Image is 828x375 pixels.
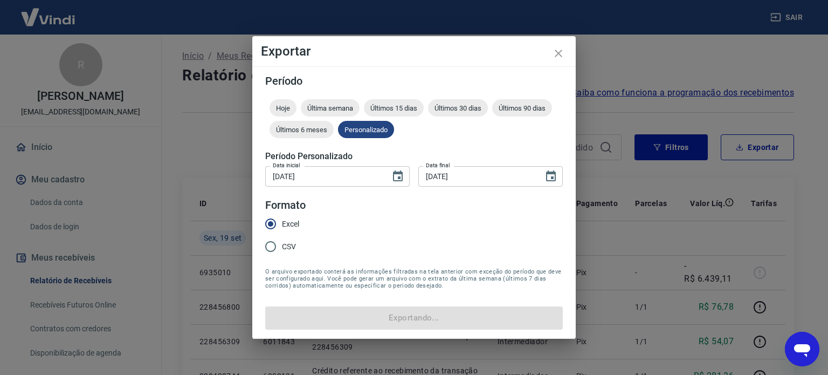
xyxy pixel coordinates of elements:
span: Hoje [270,104,296,112]
div: Últimos 90 dias [492,99,552,117]
div: Últimos 30 dias [428,99,488,117]
div: Últimos 15 dias [364,99,424,117]
span: Últimos 30 dias [428,104,488,112]
label: Data inicial [273,161,300,169]
span: Últimos 90 dias [492,104,552,112]
span: O arquivo exportado conterá as informações filtradas na tela anterior com exceção do período que ... [265,268,563,289]
label: Data final [426,161,450,169]
span: Últimos 15 dias [364,104,424,112]
span: CSV [282,241,296,253]
button: Choose date, selected date is 18 de set de 2025 [387,166,409,187]
span: Últimos 6 meses [270,126,334,134]
input: DD/MM/YYYY [265,166,383,186]
button: close [546,40,571,66]
h5: Período [265,76,563,86]
h5: Período Personalizado [265,151,563,162]
div: Hoje [270,99,296,117]
span: Última semana [301,104,360,112]
span: Personalizado [338,126,394,134]
legend: Formato [265,197,306,213]
button: Choose date, selected date is 19 de set de 2025 [540,166,562,187]
div: Última semana [301,99,360,117]
div: Últimos 6 meses [270,121,334,138]
input: DD/MM/YYYY [418,166,536,186]
span: Excel [282,219,299,230]
iframe: Botão para abrir a janela de mensagens [785,332,819,366]
h4: Exportar [261,45,567,58]
div: Personalizado [338,121,394,138]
